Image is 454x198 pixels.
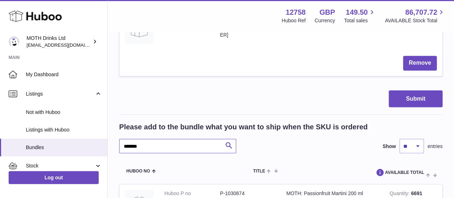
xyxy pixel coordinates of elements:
span: Huboo no [126,169,150,173]
button: Remove [403,56,437,70]
dt: Current identifier [164,25,220,38]
strong: Quantity [389,190,411,198]
span: 86,707.72 [405,8,437,17]
span: Not with Huboo [26,109,102,116]
span: Bundles [26,144,102,151]
span: Total sales [344,17,376,24]
strong: 12758 [286,8,306,17]
a: Log out [9,171,99,184]
div: Currency [315,17,335,24]
dd: [CREDIT_CARD_NUMBER] [220,25,276,38]
a: 86,707.72 AVAILABLE Stock Total [385,8,445,24]
button: Submit [389,90,443,107]
dt: Huboo P no [164,190,220,197]
div: Huboo Ref [282,17,306,24]
span: 149.50 [346,8,368,17]
dd: P-1030874 [220,190,276,197]
span: AVAILABLE Stock Total [385,17,445,24]
h2: Please add to the bundle what you want to ship when the SKU is ordered [119,122,368,132]
span: Stock [26,162,94,169]
img: orders@mothdrinks.com [9,36,19,47]
div: MOTH Drinks Ltd [27,35,91,49]
span: [EMAIL_ADDRESS][DOMAIN_NAME] [27,42,106,48]
span: AVAILABLE Total [373,167,424,177]
span: Title [253,169,265,173]
a: 149.50 Total sales [344,8,376,24]
span: Listings [26,91,94,97]
label: Show [383,143,396,149]
span: My Dashboard [26,71,102,78]
span: entries [427,143,443,149]
strong: GBP [319,8,335,17]
span: Listings with Huboo [26,126,102,133]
